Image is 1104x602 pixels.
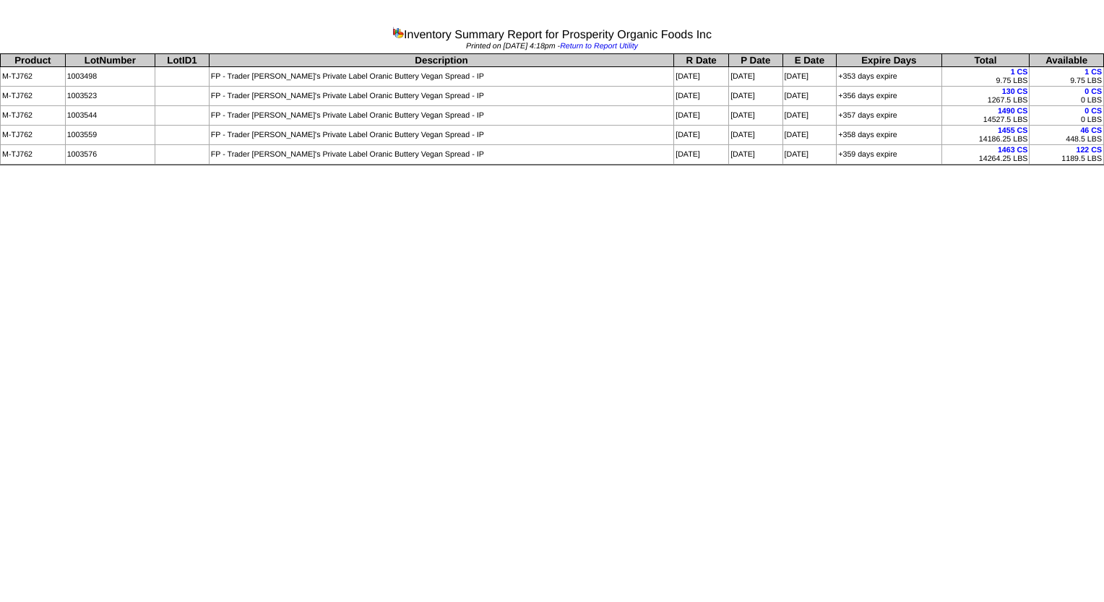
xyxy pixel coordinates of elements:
td: [DATE] [782,67,837,87]
td: [DATE] [674,106,729,126]
a: Return to Report Utility [560,42,638,51]
span: 1 CS [1084,68,1102,77]
span: 1 CS [1011,68,1028,77]
td: M-TJ762 [1,126,66,145]
td: 1189.5 LBS [1030,145,1104,165]
td: 1267.5 LBS [941,87,1030,106]
td: 1003559 [65,126,155,145]
td: [DATE] [674,126,729,145]
td: [DATE] [782,145,837,165]
td: [DATE] [674,87,729,106]
td: 1003498 [65,67,155,87]
td: M-TJ762 [1,106,66,126]
td: FP - Trader [PERSON_NAME]'s Private Label Oranic Buttery Vegan Spread - IP [209,145,673,165]
th: R Date [674,54,729,67]
span: +353 days expire [838,72,897,81]
td: 9.75 LBS [941,67,1030,87]
td: 0 LBS [1030,106,1104,126]
span: +359 days expire [838,150,897,159]
td: [DATE] [674,67,729,87]
span: 1455 CS [998,126,1027,135]
td: [DATE] [782,87,837,106]
td: 14527.5 LBS [941,106,1030,126]
th: Total [941,54,1030,67]
td: 1003544 [65,106,155,126]
td: 14186.25 LBS [941,126,1030,145]
td: [DATE] [782,126,837,145]
td: 14264.25 LBS [941,145,1030,165]
td: [DATE] [729,145,782,165]
td: [DATE] [729,87,782,106]
td: M-TJ762 [1,145,66,165]
td: FP - Trader [PERSON_NAME]'s Private Label Oranic Buttery Vegan Spread - IP [209,67,673,87]
td: 9.75 LBS [1030,67,1104,87]
td: M-TJ762 [1,87,66,106]
td: [DATE] [729,67,782,87]
td: FP - Trader [PERSON_NAME]'s Private Label Oranic Buttery Vegan Spread - IP [209,126,673,145]
th: Description [209,54,673,67]
td: [DATE] [782,106,837,126]
td: [DATE] [729,126,782,145]
th: LotID1 [155,54,210,67]
td: FP - Trader [PERSON_NAME]'s Private Label Oranic Buttery Vegan Spread - IP [209,87,673,106]
span: +356 days expire [838,92,897,100]
img: graph.gif [392,27,404,38]
th: LotNumber [65,54,155,67]
span: +357 days expire [838,111,897,120]
td: [DATE] [729,106,782,126]
span: 130 CS [1002,87,1028,96]
th: Product [1,54,66,67]
span: 0 CS [1084,107,1102,115]
td: [DATE] [674,145,729,165]
td: FP - Trader [PERSON_NAME]'s Private Label Oranic Buttery Vegan Spread - IP [209,106,673,126]
th: Available [1030,54,1104,67]
span: 1463 CS [998,146,1027,154]
span: +358 days expire [838,131,897,139]
th: Expire Days [837,54,941,67]
td: M-TJ762 [1,67,66,87]
th: P Date [729,54,782,67]
td: 0 LBS [1030,87,1104,106]
span: 46 CS [1080,126,1102,135]
span: 122 CS [1076,146,1102,154]
td: 448.5 LBS [1030,126,1104,145]
span: 0 CS [1084,87,1102,96]
span: 1490 CS [998,107,1027,115]
td: 1003523 [65,87,155,106]
th: E Date [782,54,837,67]
td: 1003576 [65,145,155,165]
